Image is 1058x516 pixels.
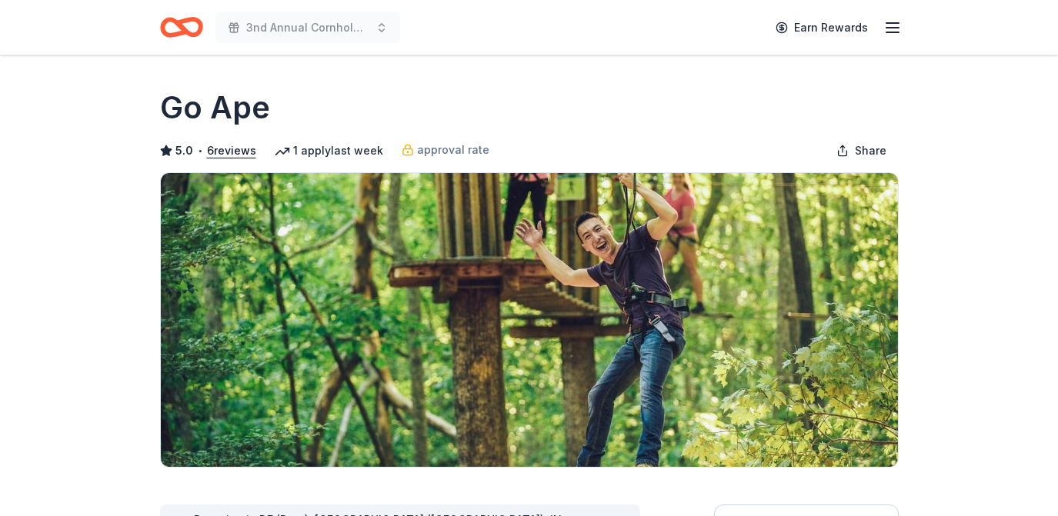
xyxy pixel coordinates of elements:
span: 5.0 [175,141,193,160]
img: Image for Go Ape [161,173,898,467]
span: Share [855,141,886,160]
div: 1 apply last week [275,141,383,160]
span: 3nd Annual Cornhole Tournament [246,18,369,37]
h1: Go Ape [160,86,270,129]
a: Earn Rewards [766,14,877,42]
span: approval rate [417,141,489,159]
a: approval rate [402,141,489,159]
a: Home [160,9,203,45]
span: • [197,145,202,157]
button: 3nd Annual Cornhole Tournament [215,12,400,43]
button: Share [824,135,899,166]
button: 6reviews [207,141,256,160]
